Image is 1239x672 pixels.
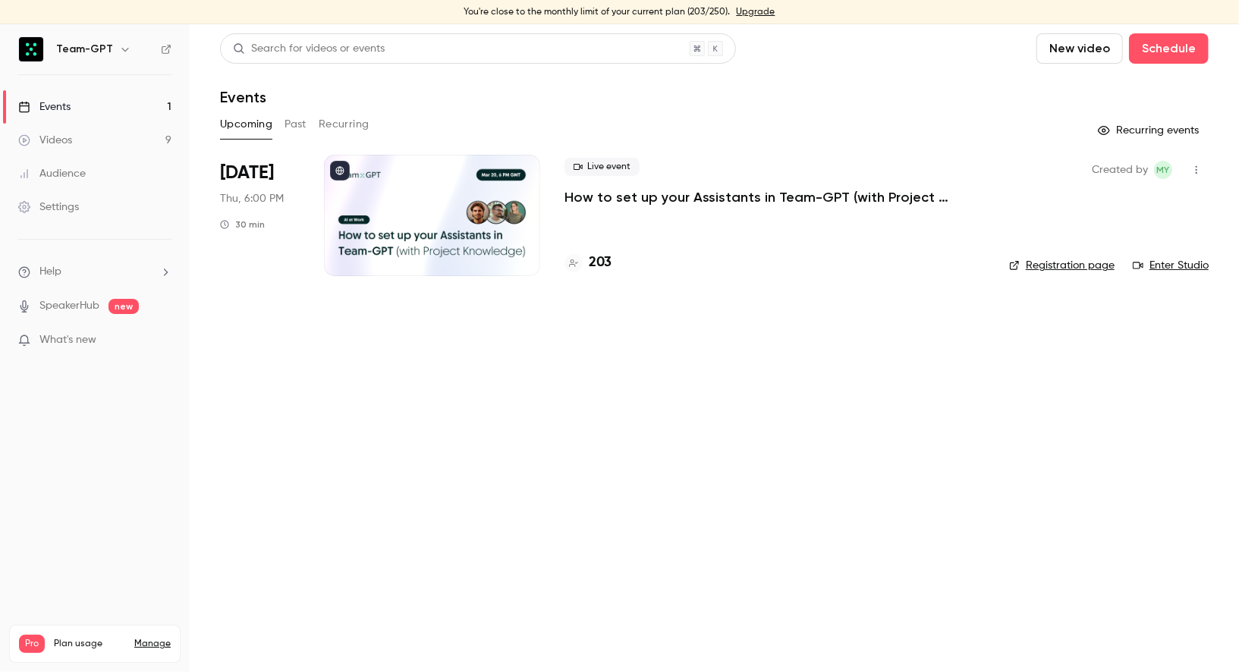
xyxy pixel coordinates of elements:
span: [DATE] [220,161,274,185]
div: Sep 11 Thu, 6:00 PM (Europe/London) [220,155,300,276]
button: Upcoming [220,112,272,137]
li: help-dropdown-opener [18,264,171,280]
button: Past [285,112,307,137]
a: Manage [134,638,171,650]
span: What's new [39,332,96,348]
span: Plan usage [54,638,125,650]
h4: 203 [589,253,612,273]
h1: Events [220,88,266,106]
button: New video [1036,33,1123,64]
iframe: Noticeable Trigger [153,334,171,347]
div: Events [18,99,71,115]
div: Videos [18,133,72,148]
div: Audience [18,166,86,181]
span: Created by [1092,161,1148,179]
span: Help [39,264,61,280]
a: Registration page [1009,258,1115,273]
span: new [108,299,139,314]
button: Recurring events [1091,118,1209,143]
div: 30 min [220,218,265,231]
span: MY [1157,161,1170,179]
button: Schedule [1129,33,1209,64]
a: Enter Studio [1133,258,1209,273]
span: Live event [564,158,640,176]
span: Thu, 6:00 PM [220,191,284,206]
div: Settings [18,199,79,215]
button: Recurring [319,112,369,137]
img: Team-GPT [19,37,43,61]
a: How to set up your Assistants in Team-GPT (with Project Knowledge) [564,188,985,206]
div: Search for videos or events [233,41,385,57]
h6: Team-GPT [56,42,113,57]
span: Martin Yochev [1154,161,1172,179]
a: 203 [564,253,612,273]
a: Upgrade [737,6,775,18]
span: Pro [19,635,45,653]
a: SpeakerHub [39,298,99,314]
